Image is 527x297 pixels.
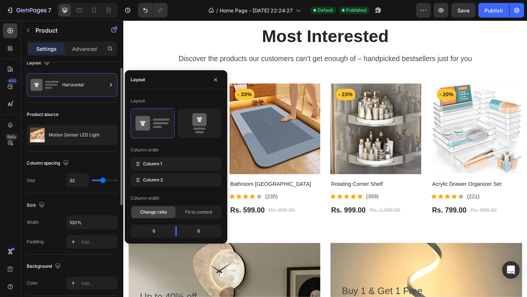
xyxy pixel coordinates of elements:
[131,195,159,202] div: Column width
[27,262,62,271] div: Background
[231,74,252,87] pre: - 23%
[216,7,218,14] span: /
[143,177,163,183] span: Column 2
[27,238,44,245] div: Padding
[27,280,38,286] div: Color
[67,216,117,229] input: Auto
[220,7,293,14] span: Home Page - [DATE] 22:24:27
[457,7,470,14] span: Save
[157,201,187,211] div: Rs. 899.00
[451,3,475,18] button: Save
[115,200,154,213] div: Rs. 599.00
[154,187,168,196] p: (235)
[6,6,433,28] p: Most Interested
[5,134,18,140] div: Beta
[27,200,46,210] div: Size
[131,147,159,153] div: Column order
[15,58,34,65] div: Product
[264,187,277,196] p: (359)
[115,173,214,183] h2: Bathroom [GEOGRAPHIC_DATA]
[49,132,100,138] p: Motion Sensor LED Light
[5,118,49,137] h2: Motion Sensor LED Light
[374,187,387,196] p: (221)
[478,3,509,18] button: Publish
[485,7,503,14] div: Publish
[502,261,520,279] div: Open Intercom Messenger
[377,201,407,211] div: Rs. 999.00
[132,226,169,236] div: 6
[140,209,167,215] span: Change ratio
[27,111,59,118] div: Product source
[7,78,18,84] div: 450
[62,76,107,93] div: Horizontal
[27,219,39,226] div: Width
[143,161,162,167] span: Column 1
[183,226,220,236] div: 6
[318,7,333,14] span: Default
[346,7,366,14] span: Published
[48,6,51,15] p: 7
[335,173,434,183] h2: Acrylic Drawer Organizer Set
[35,26,98,35] p: Product
[225,173,324,183] h2: Rotating Corner Shelf
[38,140,48,158] p: (236)
[67,174,89,187] input: Auto
[27,177,35,184] div: Gap
[225,200,264,213] div: Rs. 999.00
[341,74,362,87] pre: - 20%
[6,35,433,47] p: Discover the products our customers can’t get enough of – handpicked bestsellers just for you
[131,76,145,83] div: Layout
[29,166,49,193] div: Rs. 1,999.00
[5,162,26,198] div: Rs. 999.00
[81,239,116,245] div: Add...
[335,200,374,213] div: Rs. 799.00
[267,201,302,211] div: Rs. 1,299.00
[138,3,168,18] div: Undo/Redo
[27,58,51,68] div: Layout
[27,158,70,168] div: Column spacing
[3,3,55,18] button: 7
[72,45,97,53] p: Advanced
[131,98,145,104] div: Layout
[123,20,527,297] iframe: Design area
[30,128,45,142] img: product feature img
[185,209,212,215] span: Fit to content
[121,74,142,87] pre: - 33%
[11,74,33,87] pre: - 50%
[81,280,116,287] div: Add...
[36,45,57,53] p: Settings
